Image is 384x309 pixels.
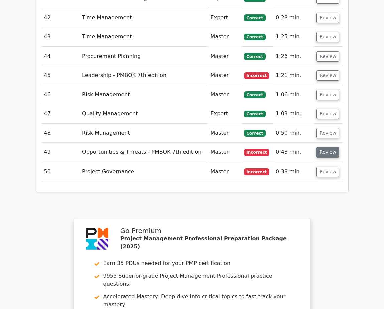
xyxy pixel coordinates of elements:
td: Master [208,124,241,143]
td: 0:38 min. [273,162,314,181]
span: Correct [244,14,266,21]
td: 47 [41,104,80,123]
td: 1:06 min. [273,85,314,104]
td: Master [208,66,241,85]
span: Incorrect [244,72,270,79]
button: Review [316,13,339,23]
td: 45 [41,66,80,85]
td: 46 [41,85,80,104]
td: 1:03 min. [273,104,314,123]
td: 1:26 min. [273,47,314,66]
td: Risk Management [79,124,208,143]
button: Review [316,51,339,62]
td: 1:21 min. [273,66,314,85]
button: Review [316,70,339,81]
td: 0:50 min. [273,124,314,143]
td: Master [208,47,241,66]
td: Master [208,143,241,162]
td: 43 [41,27,80,46]
button: Review [316,109,339,119]
td: Time Management [79,8,208,27]
td: Expert [208,8,241,27]
td: Master [208,85,241,104]
span: Correct [244,34,266,40]
span: Correct [244,53,266,60]
td: Quality Management [79,104,208,123]
td: Master [208,162,241,181]
td: 0:43 min. [273,143,314,162]
td: 50 [41,162,80,181]
td: Expert [208,104,241,123]
td: Time Management [79,27,208,46]
td: 48 [41,124,80,143]
td: Opportunities & Threats - PMBOK 7th edition [79,143,208,162]
td: Project Governance [79,162,208,181]
span: Incorrect [244,168,270,175]
td: 49 [41,143,80,162]
span: Correct [244,91,266,98]
span: Correct [244,130,266,136]
td: Risk Management [79,85,208,104]
td: 42 [41,8,80,27]
td: Leadership - PMBOK 7th edition [79,66,208,85]
span: Correct [244,111,266,117]
button: Review [316,128,339,138]
td: Procurement Planning [79,47,208,66]
td: 44 [41,47,80,66]
td: Master [208,27,241,46]
button: Review [316,147,339,158]
button: Review [316,167,339,177]
span: Incorrect [244,149,270,156]
button: Review [316,32,339,42]
td: 0:28 min. [273,8,314,27]
td: 1:25 min. [273,27,314,46]
button: Review [316,90,339,100]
